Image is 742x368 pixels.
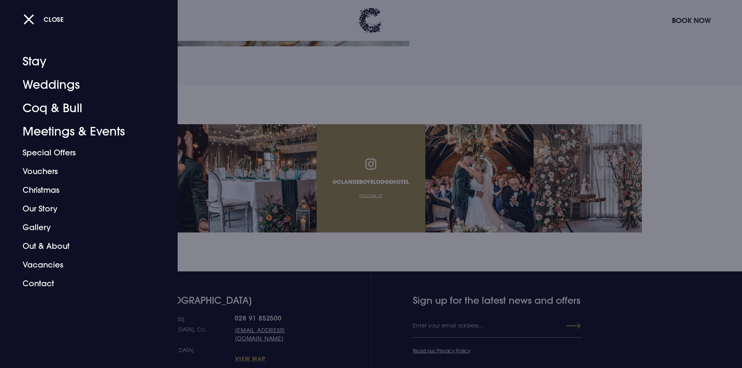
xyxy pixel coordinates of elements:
[23,255,146,274] a: Vacancies
[44,15,64,23] span: Close
[23,97,146,120] a: Coq & Bull
[23,237,146,255] a: Out & About
[23,120,146,143] a: Meetings & Events
[23,143,146,162] a: Special Offers
[23,218,146,237] a: Gallery
[23,199,146,218] a: Our Story
[23,11,64,27] button: Close
[23,162,146,181] a: Vouchers
[23,181,146,199] a: Christmas
[23,274,146,293] a: Contact
[23,50,146,73] a: Stay
[23,73,146,97] a: Weddings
